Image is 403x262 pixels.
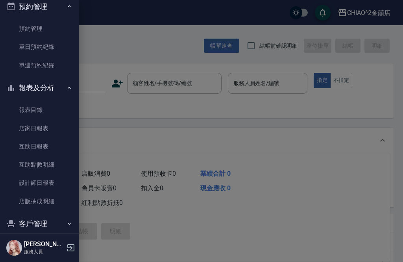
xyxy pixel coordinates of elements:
a: 報表目錄 [3,101,76,119]
button: 客戶管理 [3,214,76,234]
p: 服務人員 [24,248,64,255]
img: Person [6,240,22,256]
a: 互助點數明細 [3,156,76,174]
a: 單週預約紀錄 [3,56,76,74]
button: 報表及分析 [3,78,76,98]
a: 店家日報表 [3,119,76,138]
a: 互助日報表 [3,138,76,156]
a: 預約管理 [3,20,76,38]
a: 設計師日報表 [3,174,76,192]
a: 單日預約紀錄 [3,38,76,56]
h5: [PERSON_NAME] [24,240,64,248]
a: 店販抽成明細 [3,192,76,210]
